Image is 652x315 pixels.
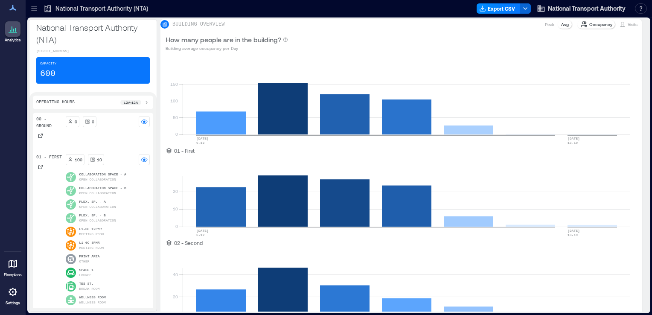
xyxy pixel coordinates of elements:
[628,21,637,28] p: Visits
[124,100,138,105] p: 12a - 12a
[568,141,578,145] text: 13-19
[548,4,626,13] span: National Transport Authority
[40,68,55,80] p: 600
[545,21,554,28] p: Peak
[79,254,100,259] p: Print Area
[174,239,203,246] p: 02 - Second
[79,300,106,305] p: Wellness Room
[166,45,288,52] p: Building average occupancy per Day
[36,99,75,106] p: Operating Hours
[196,233,204,237] text: 6-12
[3,282,23,308] a: Settings
[196,229,209,233] text: [DATE]
[166,35,281,45] p: How many people are in the building?
[568,137,580,140] text: [DATE]
[589,21,612,28] p: Occupancy
[173,189,178,194] tspan: 20
[534,2,628,15] button: National Transport Authority
[79,199,116,204] p: Flex. Sp. - A
[173,272,178,277] tspan: 40
[79,227,104,232] p: L1-08 12PMR
[174,147,195,154] p: 01 - First
[170,98,178,103] tspan: 100
[92,118,94,125] p: 0
[172,21,224,28] p: BUILDING OVERVIEW
[79,204,116,210] p: Open Collaboration
[5,38,21,43] p: Analytics
[196,141,204,145] text: 6-12
[75,118,77,125] p: 0
[477,3,520,14] button: Export CSV
[561,21,569,28] p: Avg
[79,259,90,264] p: Other
[79,186,126,191] p: Collaboration Space - B
[79,240,104,245] p: L1-09 8PMR
[97,156,102,163] p: 10
[196,137,209,140] text: [DATE]
[36,21,150,45] p: National Transport Authority (NTA)
[170,82,178,87] tspan: 150
[79,191,116,196] p: Open Collaboration
[79,281,100,286] p: Tes St.
[79,273,92,278] p: Lounge
[36,154,62,161] p: 01 - First
[79,213,116,218] p: Flex. Sp. - B
[79,295,106,300] p: Wellness Room
[6,300,20,306] p: Settings
[2,19,23,45] a: Analytics
[4,272,22,277] p: Floorplans
[79,245,104,251] p: Meeting Room
[79,172,126,177] p: Collaboration Space - A
[79,218,116,223] p: Open Collaboration
[79,177,116,182] p: Open Collaboration
[175,224,178,229] tspan: 0
[79,286,100,292] p: Break Room
[79,268,94,273] p: Space 1
[36,49,150,54] p: [STREET_ADDRESS]
[173,294,178,299] tspan: 20
[568,233,578,237] text: 13-19
[36,116,62,130] p: 00 - Ground
[75,156,82,163] p: 100
[568,229,580,233] text: [DATE]
[173,206,178,211] tspan: 10
[175,131,178,137] tspan: 0
[173,115,178,120] tspan: 50
[55,4,148,13] p: National Transport Authority (NTA)
[79,232,104,237] p: Meeting Room
[1,254,24,280] a: Floorplans
[40,61,56,66] p: Capacity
